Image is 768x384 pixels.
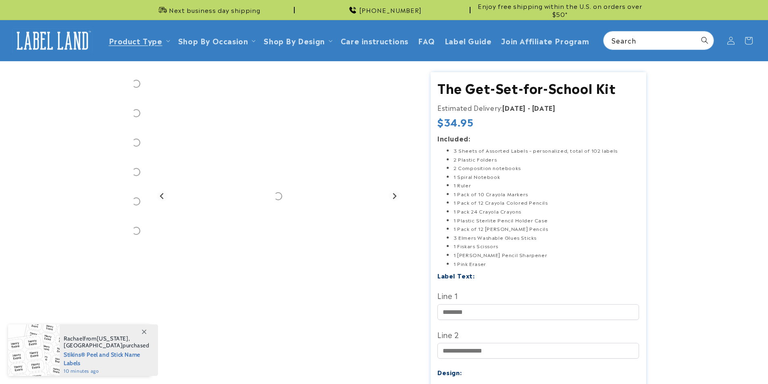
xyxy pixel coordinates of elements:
[454,259,639,268] li: 1 Pink Eraser
[502,103,526,112] strong: [DATE]
[9,25,96,56] a: Label Land
[454,242,639,251] li: 1 Fiskars Scissors
[173,31,259,50] summary: Shop By Occasion
[64,342,123,349] span: [GEOGRAPHIC_DATA]
[437,271,475,280] label: Label Text:
[122,217,150,245] div: Go to slide 7
[169,6,260,14] span: Next business day shipping
[418,36,435,45] span: FAQ
[454,216,639,225] li: 1 Plastic Sterlite Pencil Holder Case
[64,349,150,367] span: Stikins® Peel and Stick Name Labels
[157,191,168,201] button: Previous slide
[122,70,150,98] div: Go to slide 2
[413,31,440,50] a: FAQ
[687,349,760,376] iframe: Gorgias live chat messenger
[454,207,639,216] li: 1 Pack 24 Crayola Crayons
[341,36,408,45] span: Care instructions
[454,164,639,172] li: 2 Composition notebooks
[454,146,639,155] li: 3 Sheets of Assorted Labels – personalized, total of 102 labels
[359,6,422,14] span: [PHONE_NUMBER]
[109,35,162,46] a: Product Type
[264,35,325,46] a: Shop By Design
[454,172,639,181] li: 1 Spiral Notebook
[454,224,639,233] li: 1 Pack of 12 [PERSON_NAME] Pencils
[454,181,639,190] li: 1 Ruler
[437,133,470,143] strong: Included:
[336,31,413,50] a: Care instructions
[437,367,462,377] label: Design:
[178,36,248,45] span: Shop By Occasion
[122,72,410,324] media-gallery: Gallery Viewer
[64,335,84,342] span: Rachael
[532,103,556,112] strong: [DATE]
[64,367,150,375] span: 10 minutes ago
[501,36,589,45] span: Join Affiliate Program
[437,116,474,128] span: $34.95
[122,99,150,127] div: Go to slide 3
[389,191,400,201] button: Next slide
[437,289,639,302] label: Line 1
[64,335,150,349] span: from , purchased
[496,31,594,50] a: Join Affiliate Program
[437,102,639,114] p: Estimated Delivery:
[97,335,129,342] span: [US_STATE]
[454,190,639,199] li: 1 Pack of 10 Crayola Markers
[122,158,150,186] div: Go to slide 5
[454,251,639,259] li: 1 [PERSON_NAME] Pencil Sharpener
[122,129,150,157] div: Go to slide 4
[104,31,173,50] summary: Product Type
[440,31,497,50] a: Label Guide
[454,198,639,207] li: 1 Pack of 12 Crayola Colored Pencils
[122,187,150,216] div: Go to slide 6
[528,103,531,112] strong: -
[454,155,639,164] li: 2 Plastic Folders
[437,79,639,96] h1: The Get-Set-for-School Kit
[259,31,335,50] summary: Shop By Design
[474,2,646,18] span: Enjoy free shipping within the U.S. on orders over $50*
[12,28,93,53] img: Label Land
[437,328,639,341] label: Line 2
[696,31,714,49] button: Search
[445,36,492,45] span: Label Guide
[454,233,639,242] li: 3 Elmers Washable Glues Sticks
